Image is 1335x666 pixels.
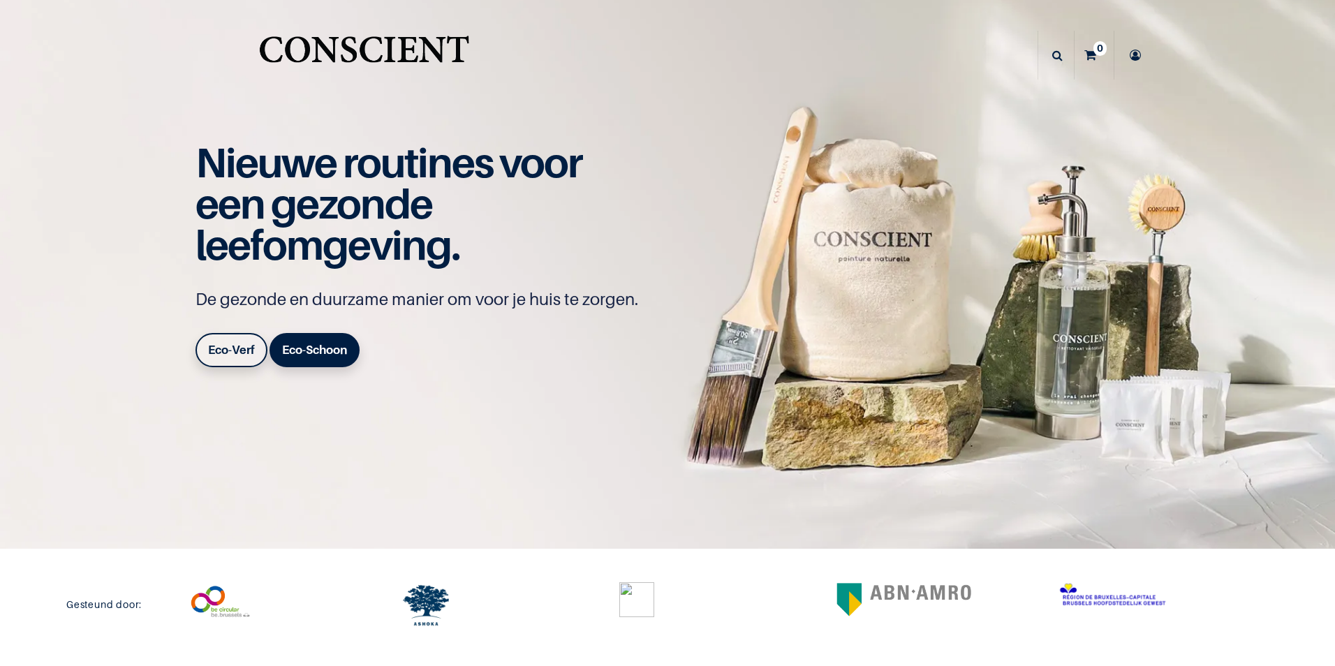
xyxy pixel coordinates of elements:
a: Eco-Schoon [270,333,360,367]
div: 3 / 6 [392,582,601,628]
b: Eco-Schoon [282,343,347,357]
span: Nieuwe routines voor een gezonde leefomgeving. [196,138,582,269]
img: Acc_Logo_Black_Purple_RGB.png [619,582,654,617]
a: 0 [1075,31,1114,80]
div: 4 / 6 [608,582,818,617]
b: Eco-Verf [208,343,255,357]
p: De gezonde en duurzame manier om voor je huis te zorgen. [196,288,649,311]
div: 5 / 6 [825,582,1034,617]
div: 6 / 6 [1041,582,1251,608]
h6: Gesteund door: [66,599,142,611]
div: 2 / 6 [175,582,385,621]
a: Eco-Verf [196,333,267,367]
sup: 0 [1093,41,1107,55]
img: logo.svg [403,582,449,628]
a: Logo of Conscient.nl [256,28,472,83]
img: Conscient.nl [256,28,472,83]
img: 2560px-ABN-AMRO_Logo_new_colors.svg.png [836,582,972,617]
